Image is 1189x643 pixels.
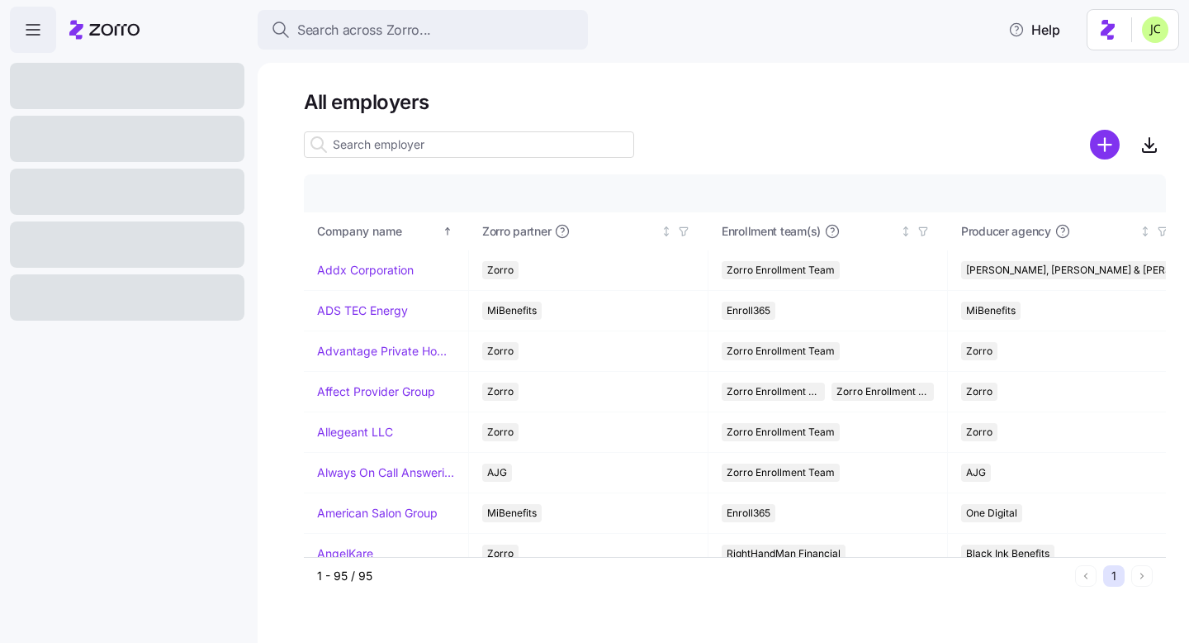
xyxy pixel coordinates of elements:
a: American Salon Group [317,505,438,522]
a: ADS TEC Energy [317,302,408,319]
span: One Digital [966,504,1017,522]
img: 0d5040ea9766abea509702906ec44285 [1142,17,1168,43]
span: Enrollment team(s) [722,223,821,240]
span: Zorro Enrollment Team [727,464,835,482]
button: Search across Zorro... [258,10,588,50]
button: Previous page [1075,565,1097,587]
span: Zorro Enrollment Team [727,261,835,279]
span: Zorro [966,423,992,441]
button: Next page [1131,565,1153,587]
span: Zorro Enrollment Team [727,342,835,360]
th: Zorro partnerNot sorted [469,212,708,250]
span: Zorro Enrollment Team [727,383,820,401]
span: MiBenefits [966,302,1016,320]
div: Not sorted [661,226,672,237]
span: AJG [487,464,507,482]
a: Addx Corporation [317,262,414,279]
span: MiBenefits [487,302,537,320]
svg: add icon [1090,130,1120,160]
span: Enroll365 [727,504,770,522]
div: 1 - 95 / 95 [317,568,1068,584]
span: AJG [966,464,986,482]
span: Zorro [966,383,992,401]
th: Enrollment team(s)Not sorted [708,212,948,250]
span: Zorro partner [482,223,551,240]
span: Zorro [487,342,514,360]
a: Advantage Private Home Care [317,343,455,360]
th: Company nameSorted ascending [304,212,469,250]
h1: All employers [304,89,1166,115]
span: Producer agency [961,223,1051,240]
span: Zorro [487,383,514,401]
span: Enroll365 [727,302,770,320]
span: Zorro [487,423,514,441]
span: RightHandMan Financial [727,545,841,563]
div: Company name [317,222,439,241]
span: Help [1008,20,1060,40]
span: Black Ink Benefits [966,545,1049,563]
span: Search across Zorro... [297,20,431,40]
button: Help [995,13,1073,46]
div: Not sorted [1139,226,1151,237]
div: Sorted ascending [442,226,453,237]
a: Always On Call Answering Service [317,464,455,481]
span: MiBenefits [487,504,537,522]
input: Search employer [304,131,634,158]
a: Affect Provider Group [317,383,435,400]
a: AngelKare [317,545,373,562]
button: 1 [1103,565,1125,587]
th: Producer agencyNot sorted [948,212,1187,250]
span: Zorro [487,545,514,563]
a: Allegeant LLC [317,424,393,441]
span: Zorro Enrollment Experts [836,383,930,401]
div: Not sorted [900,226,912,237]
span: Zorro Enrollment Team [727,423,835,441]
span: Zorro [487,261,514,279]
span: Zorro [966,342,992,360]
